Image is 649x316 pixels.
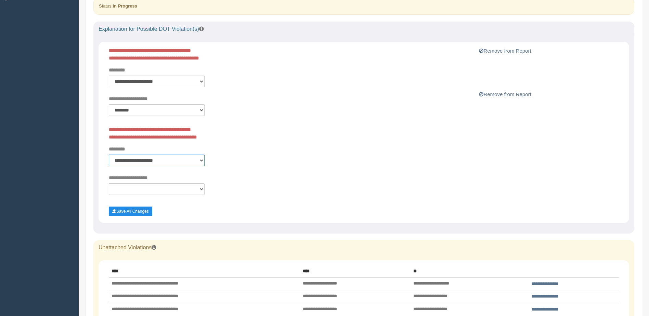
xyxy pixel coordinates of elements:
[113,3,137,9] strong: In Progress
[109,207,152,216] button: Save
[477,90,533,98] button: Remove from Report
[477,47,533,55] button: Remove from Report
[93,240,634,255] div: Unattached Violations
[93,22,634,37] div: Explanation for Possible DOT Violation(s)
